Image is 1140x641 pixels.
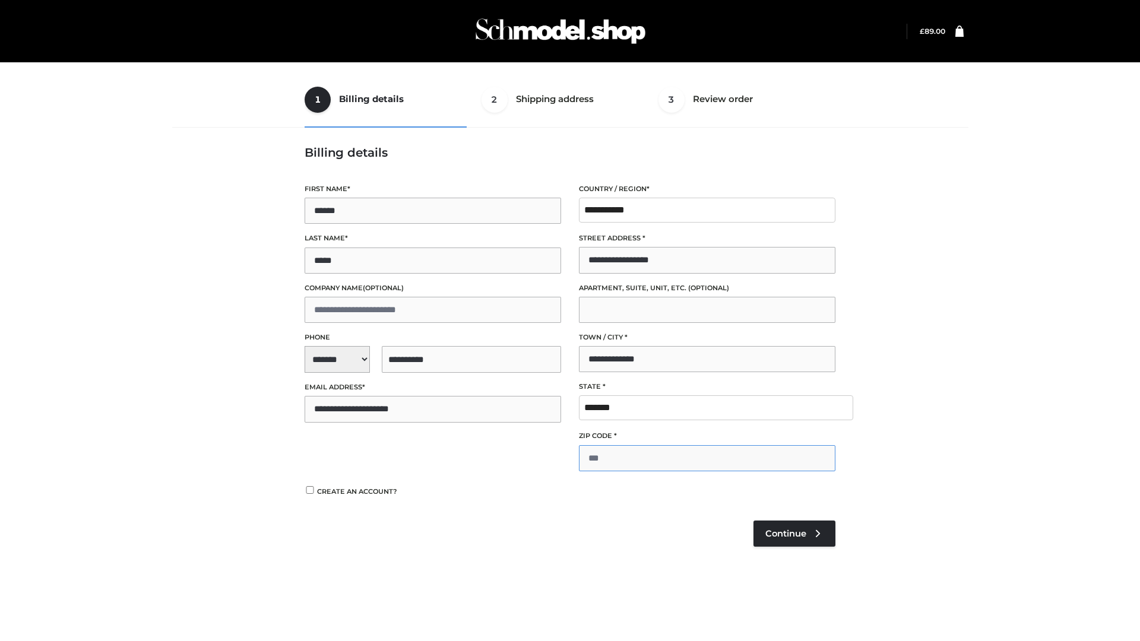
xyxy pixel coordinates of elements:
span: (optional) [363,284,404,292]
input: Create an account? [305,486,315,494]
label: Country / Region [579,183,835,195]
label: Last name [305,233,561,244]
label: ZIP Code [579,430,835,442]
span: (optional) [688,284,729,292]
label: Apartment, suite, unit, etc. [579,283,835,294]
label: Town / City [579,332,835,343]
img: Schmodel Admin 964 [471,8,650,55]
span: £ [920,27,924,36]
a: £89.00 [920,27,945,36]
bdi: 89.00 [920,27,945,36]
span: Continue [765,528,806,539]
label: Street address [579,233,835,244]
label: Phone [305,332,561,343]
label: State [579,381,835,392]
a: Continue [753,521,835,547]
label: First name [305,183,561,195]
label: Company name [305,283,561,294]
span: Create an account? [317,487,397,496]
label: Email address [305,382,561,393]
h3: Billing details [305,145,835,160]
